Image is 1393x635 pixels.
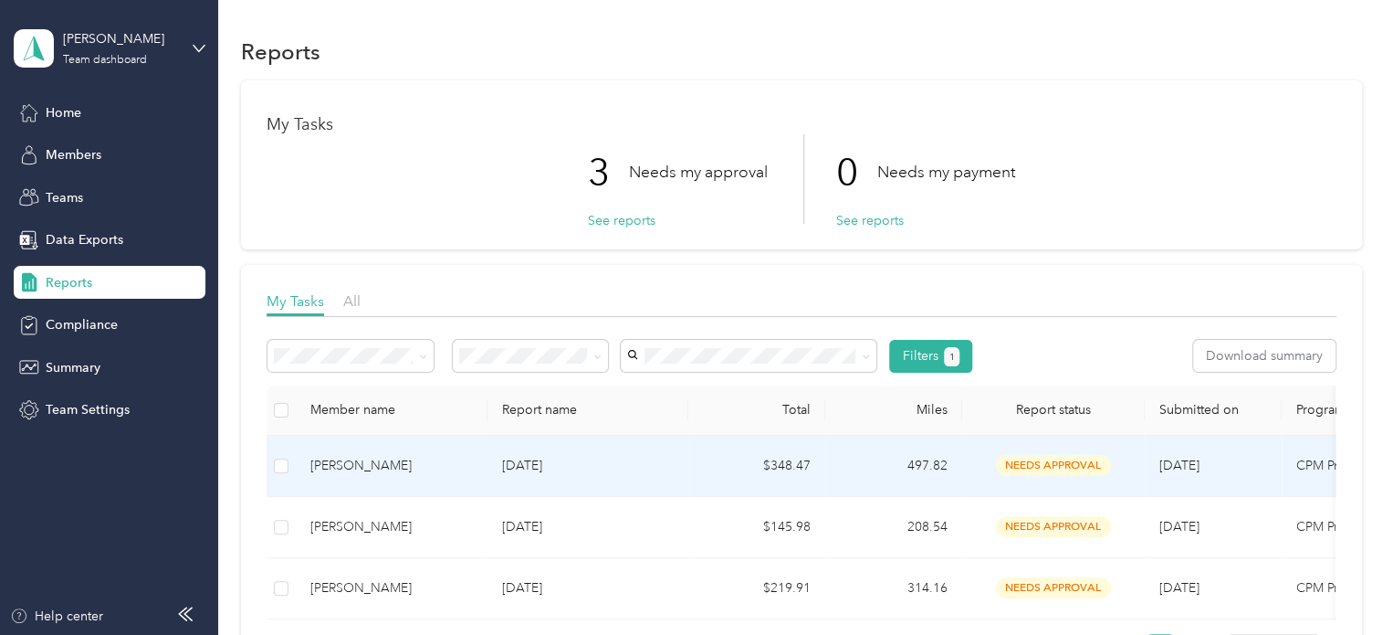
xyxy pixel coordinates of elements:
span: Teams [46,188,83,207]
span: Team Settings [46,400,130,419]
div: Team dashboard [63,55,147,66]
td: 314.16 [825,558,962,619]
th: Submitted on [1145,386,1282,436]
button: See reports [588,211,655,230]
span: All [343,292,361,310]
button: 1 [944,347,959,366]
td: $145.98 [688,497,825,558]
td: 208.54 [825,497,962,558]
span: needs approval [996,516,1111,537]
iframe: Everlance-gr Chat Button Frame [1291,533,1393,635]
h1: Reports [241,42,320,61]
div: [PERSON_NAME] [310,578,473,598]
td: 497.82 [825,436,962,497]
span: Summary [46,358,100,377]
button: Help center [10,607,103,626]
span: Reports [46,273,92,292]
span: [DATE] [1159,458,1199,473]
p: [DATE] [502,517,674,537]
td: $348.47 [688,436,825,497]
span: [DATE] [1159,519,1199,534]
span: Members [46,145,101,164]
span: Compliance [46,315,118,334]
span: My Tasks [267,292,324,310]
div: [PERSON_NAME] [63,29,177,48]
span: Home [46,103,81,122]
p: 0 [836,134,877,211]
p: Needs my payment [877,161,1015,184]
span: needs approval [996,577,1111,598]
p: 3 [588,134,629,211]
th: Member name [296,386,487,436]
button: Download summary [1193,340,1335,372]
span: 1 [949,349,955,365]
div: [PERSON_NAME] [310,517,473,537]
span: Data Exports [46,230,123,249]
div: [PERSON_NAME] [310,456,473,476]
span: [DATE] [1159,580,1199,596]
p: Needs my approval [629,161,768,184]
button: See reports [836,211,904,230]
h1: My Tasks [267,115,1336,134]
div: Total [703,402,811,418]
span: needs approval [996,455,1111,476]
span: Report status [977,402,1130,418]
td: $219.91 [688,558,825,619]
button: Filters1 [889,340,972,373]
p: [DATE] [502,456,674,476]
th: Report name [487,386,688,436]
p: [DATE] [502,578,674,598]
div: Member name [310,402,473,418]
div: Miles [840,402,948,418]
